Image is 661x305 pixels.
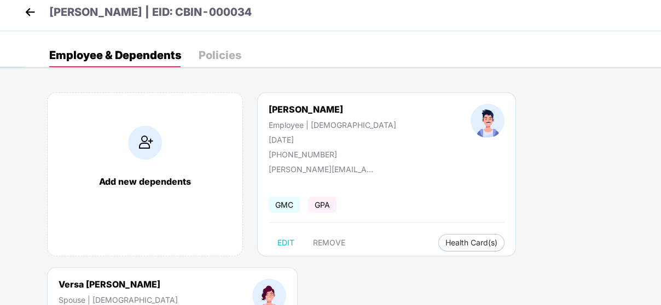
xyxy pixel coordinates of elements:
[59,295,178,304] div: Spouse | [DEMOGRAPHIC_DATA]
[128,126,162,160] img: addIcon
[438,234,505,251] button: Health Card(s)
[304,234,354,251] button: REMOVE
[199,50,241,61] div: Policies
[49,50,181,61] div: Employee & Dependents
[277,238,294,247] span: EDIT
[269,104,396,115] div: [PERSON_NAME]
[269,135,396,144] div: [DATE]
[59,279,178,290] div: Versa [PERSON_NAME]
[269,197,300,213] span: GMC
[445,240,497,245] span: Health Card(s)
[22,4,38,20] img: back
[269,234,303,251] button: EDIT
[269,165,378,174] div: [PERSON_NAME][EMAIL_ADDRESS][PERSON_NAME][DOMAIN_NAME]
[269,150,396,159] div: [PHONE_NUMBER]
[49,4,252,21] p: [PERSON_NAME] | EID: CBIN-000034
[313,238,345,247] span: REMOVE
[269,120,396,130] div: Employee | [DEMOGRAPHIC_DATA]
[308,197,337,213] span: GPA
[59,176,231,187] div: Add new dependents
[471,104,505,138] img: profileImage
